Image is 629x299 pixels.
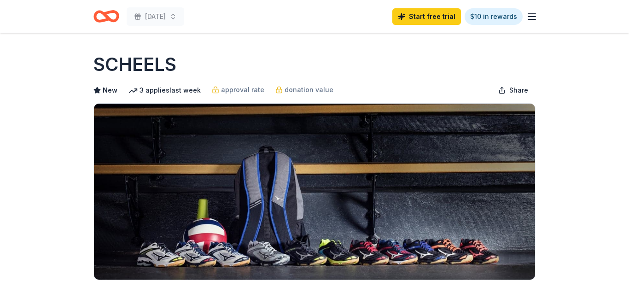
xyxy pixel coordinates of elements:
a: Home [93,6,119,27]
button: [DATE] [127,7,184,26]
a: $10 in rewards [465,8,523,25]
span: New [103,85,117,96]
div: 3 applies last week [128,85,201,96]
h1: SCHEELS [93,52,176,77]
span: [DATE] [145,11,166,22]
img: Image for SCHEELS [94,104,535,280]
span: approval rate [221,84,264,95]
span: donation value [285,84,333,95]
a: Start free trial [392,8,461,25]
button: Share [491,81,536,100]
span: Share [509,85,528,96]
a: approval rate [212,84,264,95]
a: donation value [275,84,333,95]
